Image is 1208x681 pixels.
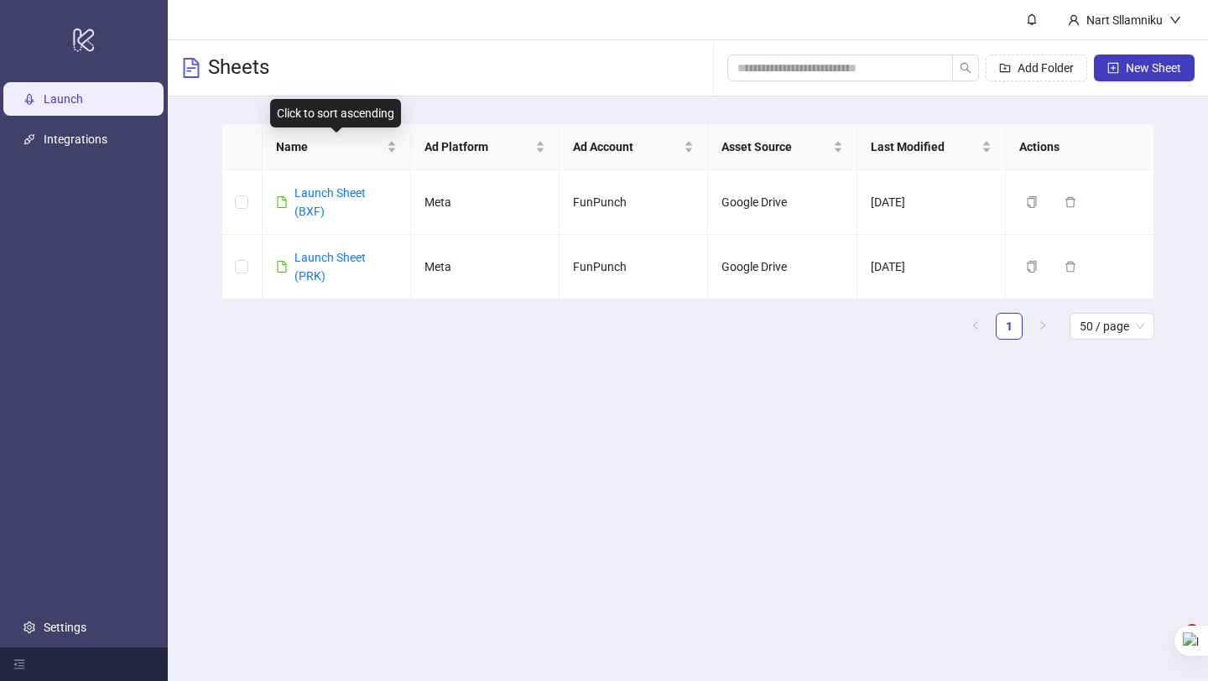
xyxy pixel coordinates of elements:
[181,58,201,78] span: file-text
[1026,196,1038,208] span: copy
[44,133,107,146] a: Integrations
[1080,11,1169,29] div: Nart Sllamniku
[1169,14,1181,26] span: down
[424,138,532,156] span: Ad Platform
[708,235,857,299] td: Google Drive
[1151,624,1191,664] iframe: Intercom live chat
[411,124,560,170] th: Ad Platform
[1029,313,1056,340] li: Next Page
[294,186,366,218] a: Launch Sheet (BXF)
[708,170,857,235] td: Google Drive
[962,313,989,340] button: left
[1080,314,1144,339] span: 50 / page
[44,92,83,106] a: Launch
[573,138,680,156] span: Ad Account
[997,314,1022,339] a: 1
[1026,13,1038,25] span: bell
[1065,261,1076,273] span: delete
[1029,313,1056,340] button: right
[871,138,978,156] span: Last Modified
[999,62,1011,74] span: folder-add
[263,124,411,170] th: Name
[560,170,708,235] td: FunPunch
[294,251,366,283] a: Launch Sheet (PRK)
[1094,55,1195,81] button: New Sheet
[560,124,708,170] th: Ad Account
[276,261,288,273] span: file
[411,170,560,235] td: Meta
[971,320,981,330] span: left
[560,235,708,299] td: FunPunch
[1126,61,1181,75] span: New Sheet
[962,313,989,340] li: Previous Page
[270,99,401,127] div: Click to sort ascending
[857,170,1006,235] td: [DATE]
[276,196,288,208] span: file
[708,124,857,170] th: Asset Source
[996,313,1023,340] li: 1
[1006,124,1154,170] th: Actions
[1018,61,1074,75] span: Add Folder
[857,235,1006,299] td: [DATE]
[44,621,86,634] a: Settings
[276,138,383,156] span: Name
[857,124,1006,170] th: Last Modified
[1107,62,1119,74] span: plus-square
[986,55,1087,81] button: Add Folder
[411,235,560,299] td: Meta
[13,658,25,670] span: menu-fold
[1026,261,1038,273] span: copy
[960,62,971,74] span: search
[1065,196,1076,208] span: delete
[721,138,829,156] span: Asset Source
[1068,14,1080,26] span: user
[1185,624,1199,637] span: 4
[208,55,269,81] h3: Sheets
[1070,313,1154,340] div: Page Size
[1038,320,1048,330] span: right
